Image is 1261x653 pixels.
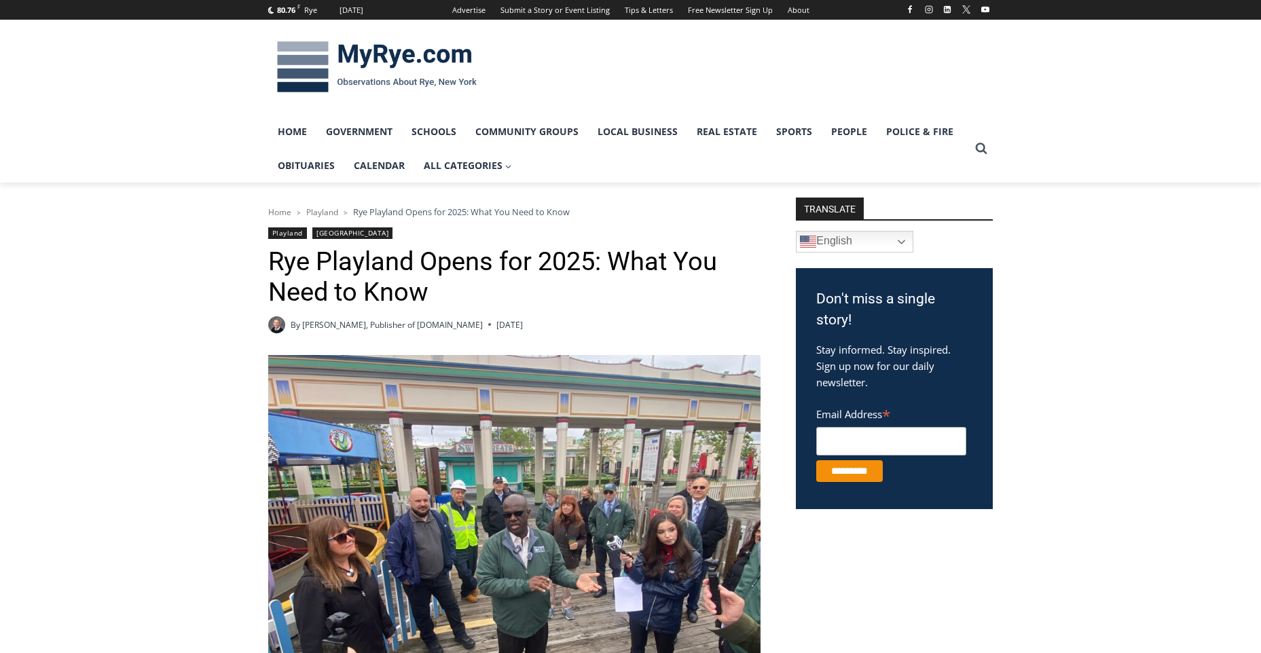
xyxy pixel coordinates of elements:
[297,208,301,217] span: >
[822,115,877,149] a: People
[291,318,300,331] span: By
[268,149,344,183] a: Obituaries
[767,115,822,149] a: Sports
[268,115,316,149] a: Home
[268,316,285,333] a: Author image
[277,5,295,15] span: 80.76
[268,115,969,183] nav: Primary Navigation
[816,288,972,331] h3: Don't miss a single story!
[312,227,392,239] a: [GEOGRAPHIC_DATA]
[414,149,522,183] a: All Categories
[302,319,483,331] a: [PERSON_NAME], Publisher of [DOMAIN_NAME]
[939,1,955,18] a: Linkedin
[344,208,348,217] span: >
[402,115,466,149] a: Schools
[977,1,993,18] a: YouTube
[353,206,570,218] span: Rye Playland Opens for 2025: What You Need to Know
[796,198,864,219] strong: TRANSLATE
[969,136,993,161] button: View Search Form
[304,4,317,16] div: Rye
[816,400,966,425] label: Email Address
[268,227,307,239] a: Playland
[496,318,523,331] time: [DATE]
[340,4,363,16] div: [DATE]
[958,1,974,18] a: X
[796,231,913,253] a: English
[316,115,402,149] a: Government
[687,115,767,149] a: Real Estate
[800,234,816,250] img: en
[268,32,486,102] img: MyRye.com
[268,206,291,218] a: Home
[268,246,761,308] h1: Rye Playland Opens for 2025: What You Need to Know
[816,341,972,390] p: Stay informed. Stay inspired. Sign up now for our daily newsletter.
[877,115,963,149] a: Police & Fire
[921,1,937,18] a: Instagram
[902,1,918,18] a: Facebook
[588,115,687,149] a: Local Business
[466,115,588,149] a: Community Groups
[297,3,300,10] span: F
[268,205,761,219] nav: Breadcrumbs
[424,158,512,173] span: All Categories
[344,149,414,183] a: Calendar
[306,206,338,218] a: Playland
